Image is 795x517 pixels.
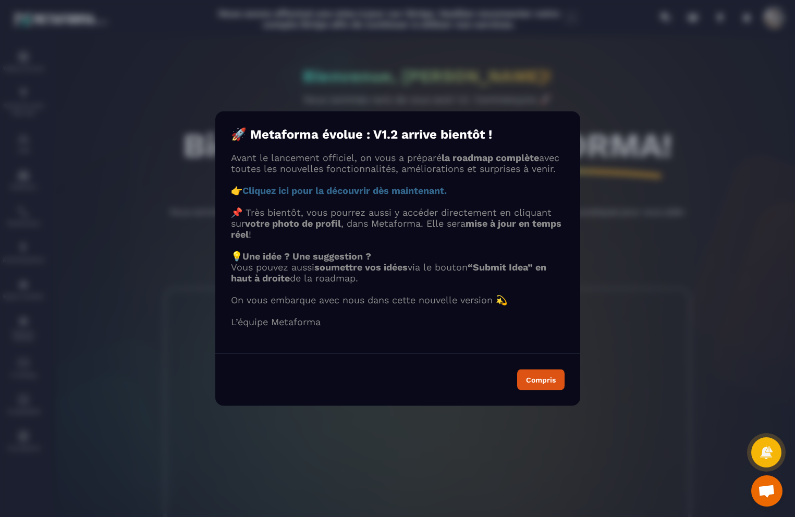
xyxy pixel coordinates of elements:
p: Avant le lancement officiel, on vous a préparé avec toutes les nouvelles fonctionnalités, amélior... [231,152,565,174]
strong: Une idée ? Une suggestion ? [242,251,371,262]
strong: soumettre vos idées [314,262,408,273]
button: Compris [517,370,565,390]
strong: la roadmap complète [442,152,539,163]
div: Ouvrir le chat [751,475,782,507]
p: L’équipe Metaforma [231,316,565,327]
h4: 🚀 Metaforma évolue : V1.2 arrive bientôt ! [231,127,565,142]
p: On vous embarque avec nous dans cette nouvelle version 💫 [231,294,565,305]
div: Compris [526,376,556,384]
strong: votre photo de profil [245,218,341,229]
a: Cliquez ici pour la découvrir dès maintenant. [242,185,447,196]
strong: mise à jour en temps réel [231,218,561,240]
strong: “Submit Idea” en haut à droite [231,262,546,284]
p: 💡 [231,251,565,262]
p: Vous pouvez aussi via le bouton de la roadmap. [231,262,565,284]
p: 📌 Très bientôt, vous pourrez aussi y accéder directement en cliquant sur , dans Metaforma. Elle s... [231,207,565,240]
p: 👉 [231,185,565,196]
